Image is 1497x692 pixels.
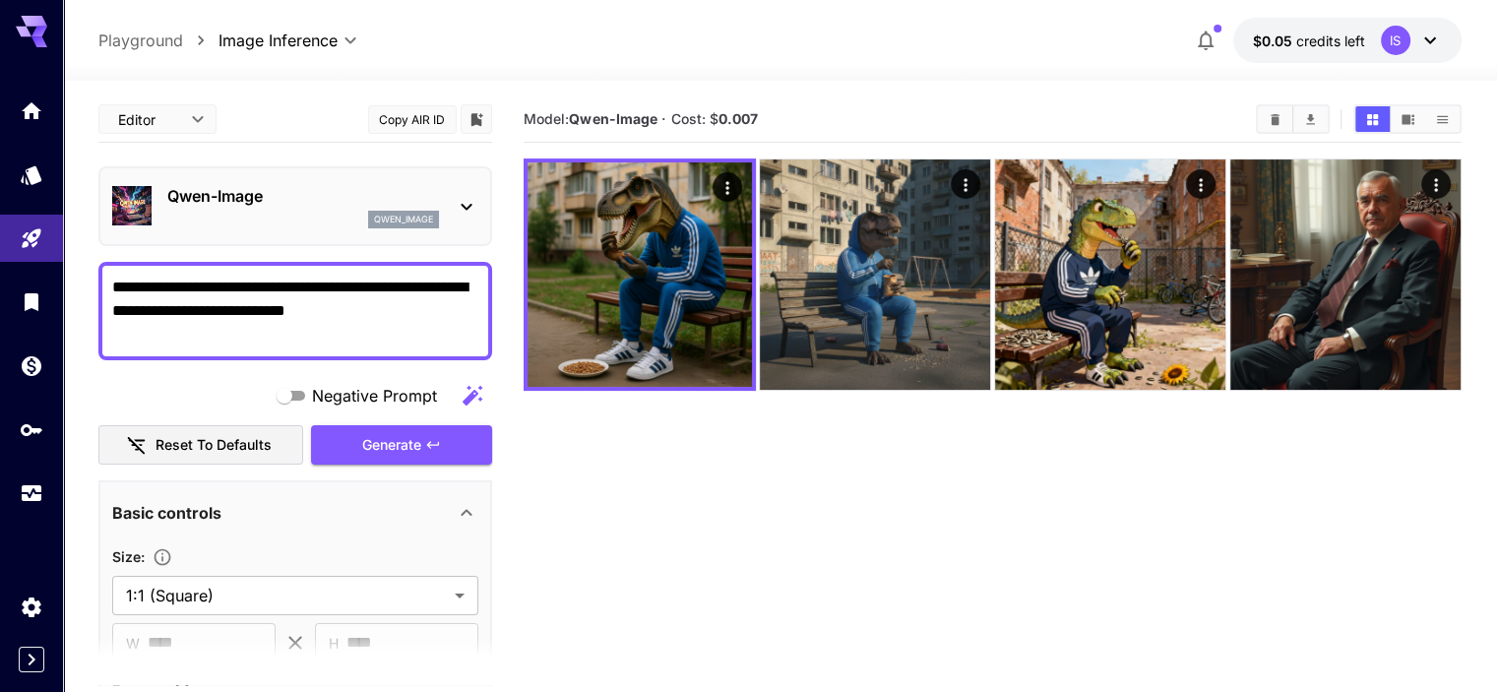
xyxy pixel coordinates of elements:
b: Qwen-Image [569,110,656,127]
div: Library [20,289,43,314]
p: qwen_image [374,213,433,226]
span: $0.05 [1253,32,1296,49]
span: Generate [362,433,421,458]
span: Editor [118,109,179,130]
div: Home [20,98,43,123]
div: Show media in grid viewShow media in video viewShow media in list view [1353,104,1462,134]
div: Wallet [20,353,43,378]
div: IS [1381,26,1410,55]
img: 9k= [528,162,752,387]
div: Qwen-Imageqwen_image [112,176,478,236]
div: Actions [1186,169,1216,199]
span: Model: [524,110,656,127]
span: credits left [1296,32,1365,49]
div: $0.05 [1253,31,1365,51]
img: 9k= [1230,159,1461,390]
button: Show media in list view [1425,106,1460,132]
button: Show media in grid view [1355,106,1390,132]
img: 9k= [760,159,990,390]
div: Settings [20,595,43,619]
div: Models [20,162,43,187]
div: Playground [20,226,43,251]
span: 1:1 (Square) [126,584,447,607]
button: Download All [1293,106,1328,132]
div: Actions [951,169,980,199]
span: Negative Prompt [312,384,437,408]
a: Playground [98,29,183,52]
div: Actions [713,172,742,202]
button: Show media in video view [1391,106,1425,132]
div: Actions [1421,169,1451,199]
span: Size : [112,548,145,565]
button: Reset to defaults [98,425,303,466]
span: Image Inference [218,29,338,52]
div: API Keys [20,417,43,442]
p: · [661,107,666,131]
button: Adjust the dimensions of the generated image by specifying its width and height in pixels, or sel... [145,547,180,567]
div: Basic controls [112,489,478,536]
div: Clear AllDownload All [1256,104,1330,134]
button: $0.05IS [1233,18,1462,63]
button: Clear All [1258,106,1292,132]
button: Generate [311,425,492,466]
span: Cost: $ [671,110,758,127]
b: 0.007 [718,110,758,127]
img: Z [995,159,1225,390]
span: W [126,632,140,655]
p: Qwen-Image [167,184,439,208]
button: Add to library [468,107,485,131]
p: Basic controls [112,501,221,525]
span: H [329,632,339,655]
div: Usage [20,481,43,506]
button: Copy AIR ID [368,105,457,134]
nav: breadcrumb [98,29,218,52]
button: Expand sidebar [19,647,44,672]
